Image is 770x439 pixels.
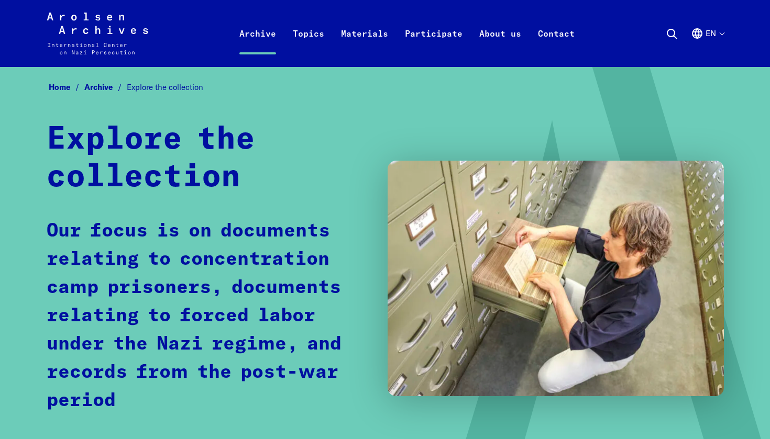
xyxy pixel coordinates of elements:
[231,13,583,54] nav: Primary
[333,25,397,67] a: Materials
[84,82,127,92] a: Archive
[47,217,367,415] p: Our focus is on documents relating to concentration camp prisoners, documents relating to forced ...
[471,25,530,67] a: About us
[49,82,84,92] a: Home
[397,25,471,67] a: Participate
[284,25,333,67] a: Topics
[47,80,724,96] nav: Breadcrumb
[127,82,203,92] span: Explore the collection
[231,25,284,67] a: Archive
[530,25,583,67] a: Contact
[691,27,724,65] button: English, language selection
[47,121,367,196] h1: Explore the collection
